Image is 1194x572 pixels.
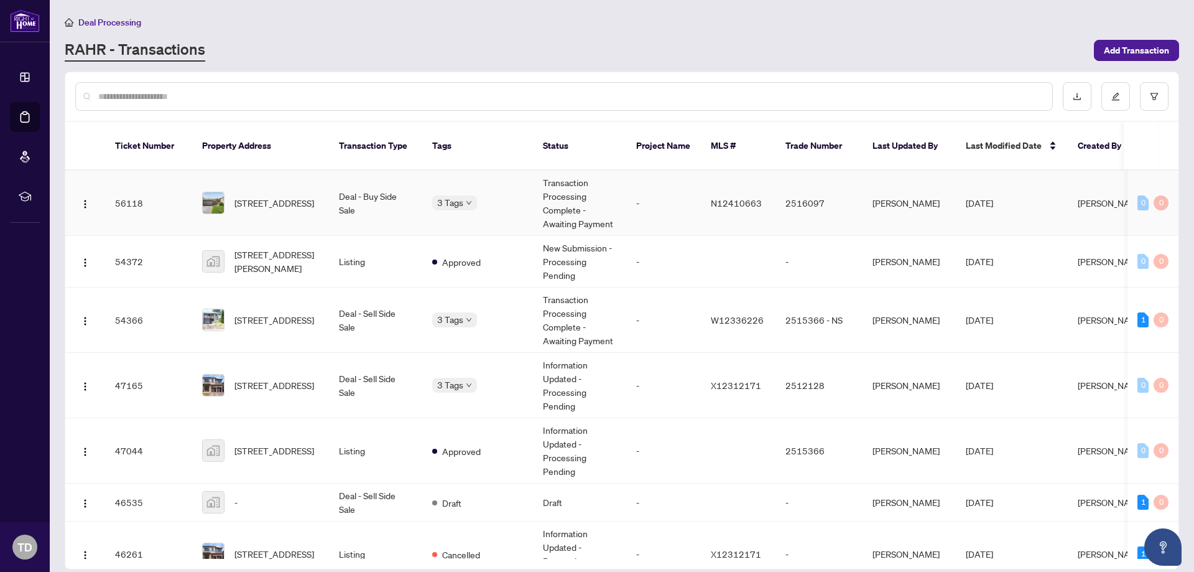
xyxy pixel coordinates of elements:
span: down [466,200,472,206]
td: - [775,484,863,522]
img: thumbnail-img [203,192,224,213]
div: 0 [1137,254,1149,269]
td: 2515366 [775,418,863,484]
button: Add Transaction [1094,40,1179,61]
span: [STREET_ADDRESS][PERSON_NAME] [234,248,319,275]
span: Cancelled [442,548,480,561]
td: [PERSON_NAME] [863,236,956,288]
span: [PERSON_NAME] [1078,445,1145,456]
td: 2512128 [775,353,863,418]
td: Deal - Sell Side Sale [329,484,422,522]
span: 3 Tags [437,378,463,392]
div: 0 [1154,195,1169,210]
span: [STREET_ADDRESS] [234,196,314,210]
img: Logo [80,199,90,209]
span: filter [1150,92,1159,101]
img: thumbnail-img [203,492,224,513]
button: Logo [75,310,95,330]
img: Logo [80,316,90,326]
img: Logo [80,550,90,560]
img: thumbnail-img [203,375,224,396]
td: 56118 [105,171,192,236]
img: logo [10,9,40,32]
span: W12336226 [711,314,764,326]
img: Logo [80,258,90,268]
span: Draft [442,496,461,510]
th: MLS # [701,122,775,171]
span: X12312171 [711,380,761,391]
th: Tags [422,122,533,171]
th: Created By [1068,122,1142,171]
div: 0 [1154,254,1169,269]
span: [PERSON_NAME] [1078,197,1145,209]
th: Ticket Number [105,122,192,171]
div: 1 [1137,312,1149,327]
td: Information Updated - Processing Pending [533,418,626,484]
span: Last Modified Date [966,139,1042,152]
span: [PERSON_NAME] [1078,380,1145,391]
td: Deal - Sell Side Sale [329,288,422,353]
span: [DATE] [966,548,993,560]
th: Transaction Type [329,122,422,171]
td: Information Updated - Processing Pending [533,353,626,418]
th: Last Modified Date [956,122,1068,171]
div: 0 [1154,312,1169,327]
span: TD [17,538,32,556]
span: 3 Tags [437,195,463,210]
span: edit [1111,92,1120,101]
td: 47044 [105,418,192,484]
span: X12312171 [711,548,761,560]
td: 54372 [105,236,192,288]
span: [PERSON_NAME] [1078,256,1145,267]
span: 3 Tags [437,312,463,327]
td: 54366 [105,288,192,353]
button: Logo [75,251,95,271]
td: New Submission - Processing Pending [533,236,626,288]
td: - [626,288,701,353]
th: Trade Number [775,122,863,171]
td: Listing [329,236,422,288]
span: - [234,495,238,509]
td: - [626,236,701,288]
span: [DATE] [966,497,993,508]
span: down [466,317,472,323]
span: [DATE] [966,197,993,209]
button: Open asap [1144,528,1182,566]
button: edit [1101,82,1130,111]
td: - [775,236,863,288]
span: [PERSON_NAME] [1078,497,1145,508]
th: Last Updated By [863,122,956,171]
button: Logo [75,193,95,213]
div: 0 [1137,443,1149,458]
td: [PERSON_NAME] [863,288,956,353]
span: [STREET_ADDRESS] [234,378,314,392]
td: Listing [329,418,422,484]
img: Logo [80,447,90,457]
div: 0 [1137,378,1149,393]
button: Logo [75,375,95,395]
td: 2515366 - NS [775,288,863,353]
td: [PERSON_NAME] [863,171,956,236]
span: [STREET_ADDRESS] [234,547,314,561]
button: Logo [75,441,95,461]
span: home [65,18,73,27]
span: [STREET_ADDRESS] [234,444,314,457]
img: thumbnail-img [203,251,224,272]
th: Property Address [192,122,329,171]
td: [PERSON_NAME] [863,484,956,522]
span: [PERSON_NAME] [1078,314,1145,326]
a: RAHR - Transactions [65,39,205,62]
div: 0 [1154,443,1169,458]
td: 2516097 [775,171,863,236]
div: 0 [1154,495,1169,510]
td: - [626,418,701,484]
div: 1 [1137,546,1149,561]
span: [DATE] [966,256,993,267]
img: thumbnail-img [203,440,224,461]
button: Logo [75,544,95,564]
td: Deal - Buy Side Sale [329,171,422,236]
div: 0 [1154,378,1169,393]
span: download [1073,92,1081,101]
td: - [626,484,701,522]
td: - [626,171,701,236]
